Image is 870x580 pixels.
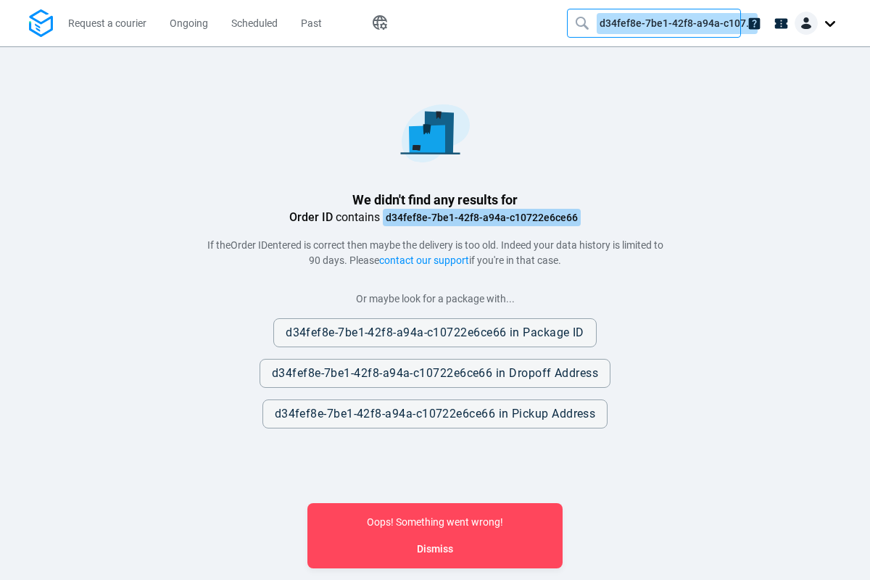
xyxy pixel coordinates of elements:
button: d34fef8e-7be1-42f8-a94a-c10722e6ce66 in Package ID [273,318,597,347]
span: d34fef8e-7be1-42f8-a94a-c10722e6ce66 [597,13,758,34]
span: d34fef8e-7be1-42f8-a94a-c10722e6ce66 [286,327,584,339]
span: in [510,327,520,339]
img: Client [795,12,818,35]
span: in [499,408,509,420]
span: d34fef8e-7be1-42f8-a94a-c10722e6ce66 [272,368,598,379]
div: Oops! Something went wrong! [319,515,551,530]
span: in [496,368,506,379]
span: Pickup Address [512,408,595,420]
span: d34fef8e-7be1-42f8-a94a-c10722e6ce66 [383,209,581,226]
img: No results found [400,104,470,162]
span: Order ID [289,210,333,224]
span: Or maybe look for a package with... [356,293,515,304]
span: Scheduled [231,17,278,29]
div: d34fef8e-7be1-42f8-a94a-c10722e6ce66 [597,9,758,37]
img: Logo [29,9,53,38]
span: Order ID [231,239,268,251]
h1: We didn't find any results for [352,191,518,209]
button: Dismiss [417,542,453,557]
span: d34fef8e-7be1-42f8-a94a-c10722e6ce66 [275,408,596,420]
span: Request a courier [68,17,146,29]
span: contains [336,210,380,224]
span: Package ID [523,327,584,339]
span: Dropoff Address [509,368,598,379]
span: Past [301,17,322,29]
button: d34fef8e-7be1-42f8-a94a-c10722e6ce66 in Dropoff Address [260,359,610,388]
span: contact our support [379,254,469,266]
span: If the entered is correct then maybe the delivery is too old. Indeed your data history is limited... [207,239,663,266]
button: d34fef8e-7be1-42f8-a94a-c10722e6ce66 in Pickup Address [262,399,608,428]
span: Ongoing [170,17,208,29]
